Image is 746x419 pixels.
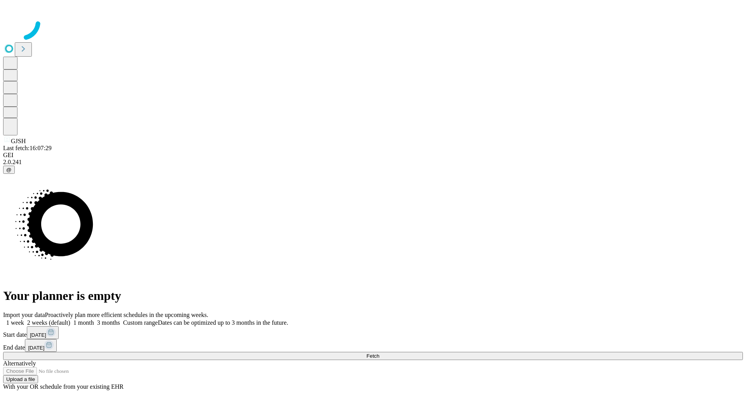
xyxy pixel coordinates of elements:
[30,332,46,338] span: [DATE]
[3,339,743,352] div: End date
[73,319,94,326] span: 1 month
[97,319,120,326] span: 3 months
[27,326,59,339] button: [DATE]
[3,383,124,390] span: With your OR schedule from your existing EHR
[6,319,24,326] span: 1 week
[3,312,45,318] span: Import your data
[45,312,208,318] span: Proactively plan more efficient schedules in the upcoming weeks.
[3,152,743,159] div: GEI
[3,375,38,383] button: Upload a file
[25,339,57,352] button: [DATE]
[3,289,743,303] h1: Your planner is empty
[27,319,70,326] span: 2 weeks (default)
[3,326,743,339] div: Start date
[3,166,15,174] button: @
[3,352,743,360] button: Fetch
[3,360,36,367] span: Alternatively
[3,159,743,166] div: 2.0.241
[158,319,288,326] span: Dates can be optimized up to 3 months in the future.
[123,319,158,326] span: Custom range
[3,145,52,151] span: Last fetch: 16:07:29
[366,353,379,359] span: Fetch
[11,138,26,144] span: GJSH
[28,345,44,351] span: [DATE]
[6,167,12,173] span: @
